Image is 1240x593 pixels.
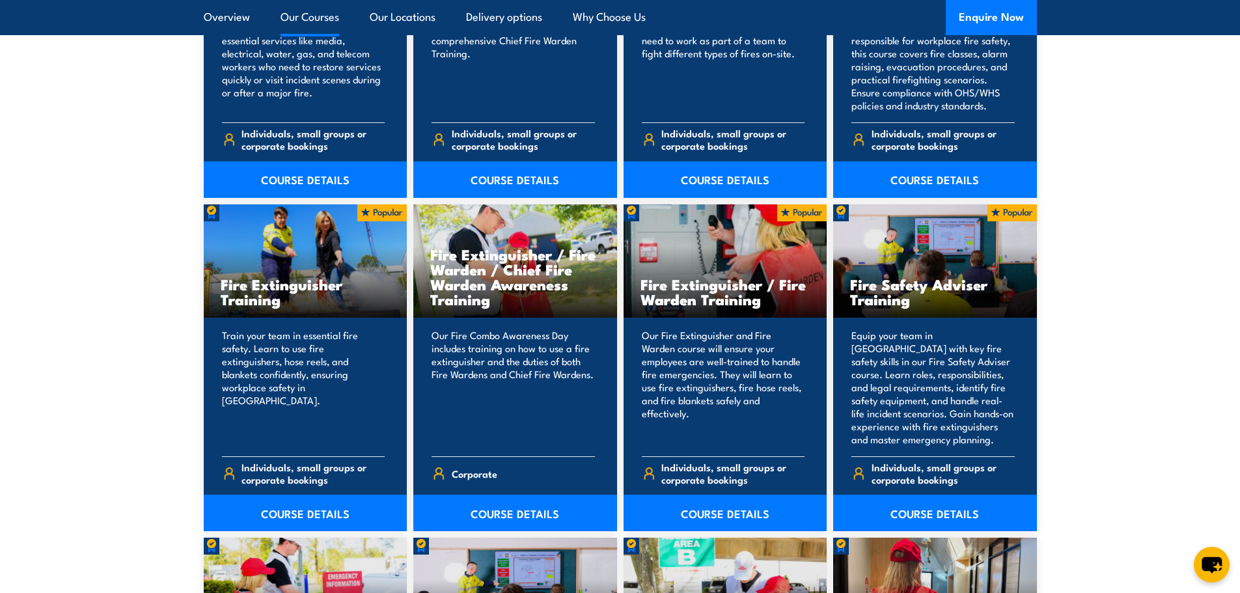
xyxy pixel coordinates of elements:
h3: Fire Safety Adviser Training [850,277,1020,307]
p: Our Fire Combo Awareness Day includes training on how to use a fire extinguisher and the duties o... [432,329,595,446]
a: COURSE DETAILS [413,161,617,198]
span: Corporate [452,463,497,484]
p: Train your team in essential fire safety. Learn to use fire extinguishers, hose reels, and blanke... [222,329,385,446]
span: Individuals, small groups or corporate bookings [452,127,595,152]
a: COURSE DETAILS [204,495,407,531]
span: Individuals, small groups or corporate bookings [872,461,1015,486]
a: COURSE DETAILS [624,495,827,531]
span: Individuals, small groups or corporate bookings [661,127,805,152]
span: Individuals, small groups or corporate bookings [241,127,385,152]
span: Individuals, small groups or corporate bookings [661,461,805,486]
p: Equip your team in [GEOGRAPHIC_DATA] with key fire safety skills in our Fire Safety Adviser cours... [851,329,1015,446]
a: COURSE DETAILS [624,161,827,198]
h3: Fire Extinguisher / Fire Warden / Chief Fire Warden Awareness Training [430,247,600,307]
span: Individuals, small groups or corporate bookings [241,461,385,486]
a: COURSE DETAILS [833,495,1037,531]
p: Our Fire Extinguisher and Fire Warden course will ensure your employees are well-trained to handl... [642,329,805,446]
a: COURSE DETAILS [833,161,1037,198]
button: chat-button [1194,547,1230,583]
a: COURSE DETAILS [413,495,617,531]
span: Individuals, small groups or corporate bookings [872,127,1015,152]
h3: Fire Extinguisher / Fire Warden Training [641,277,810,307]
a: COURSE DETAILS [204,161,407,198]
h3: Fire Extinguisher Training [221,277,391,307]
